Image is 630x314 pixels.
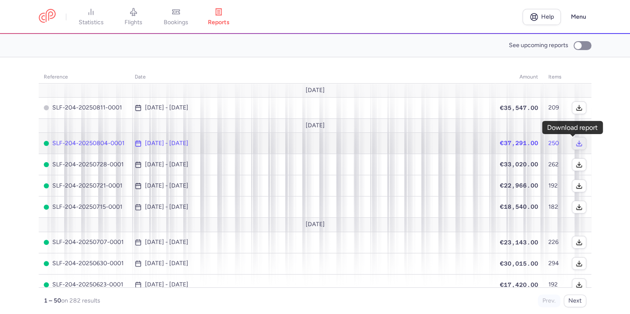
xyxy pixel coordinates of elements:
[39,71,130,84] th: reference
[145,182,188,189] time: [DATE] - [DATE]
[79,19,104,26] span: statistics
[543,133,567,154] td: 250
[145,281,188,288] time: [DATE] - [DATE]
[306,87,325,94] span: [DATE]
[564,294,586,307] button: Next
[566,9,591,25] button: Menu
[44,297,61,304] strong: 1 – 50
[164,19,188,26] span: bookings
[543,175,567,196] td: 192
[44,260,125,267] span: SLF-204-20250630-0001
[500,239,538,246] span: €23,143.00
[44,281,125,288] span: SLF-204-20250623-0001
[125,19,142,26] span: flights
[145,140,188,147] time: [DATE] - [DATE]
[500,281,538,288] span: €17,420.00
[306,221,325,228] span: [DATE]
[145,161,188,168] time: [DATE] - [DATE]
[155,8,197,26] a: bookings
[500,203,538,210] span: €18,540.00
[509,42,568,49] span: See upcoming reports
[44,104,125,111] span: SLF-204-20250811-0001
[500,161,538,168] span: €33,020.00
[44,140,125,147] span: SLF-204-20250804-0001
[44,161,125,168] span: SLF-204-20250728-0001
[547,124,598,132] div: Download report
[145,204,188,210] time: [DATE] - [DATE]
[543,232,567,253] td: 226
[112,8,155,26] a: flights
[70,8,112,26] a: statistics
[145,104,188,111] time: [DATE] - [DATE]
[543,196,567,218] td: 182
[61,297,100,304] span: on 282 results
[495,71,543,84] th: amount
[44,182,125,189] span: SLF-204-20250721-0001
[130,71,495,84] th: date
[522,9,561,25] a: Help
[500,260,538,267] span: €30,015.00
[44,204,125,210] span: SLF-204-20250715-0001
[538,294,560,307] button: Prev.
[306,122,325,129] span: [DATE]
[543,97,567,118] td: 209
[543,154,567,175] td: 262
[541,14,554,20] span: Help
[543,274,567,295] td: 192
[500,140,538,146] span: €37,291.00
[145,239,188,246] time: [DATE] - [DATE]
[39,9,56,25] a: CitizenPlane red outlined logo
[145,260,188,267] time: [DATE] - [DATE]
[197,8,240,26] a: reports
[500,104,538,111] span: €35,547.00
[44,239,125,246] span: SLF-204-20250707-0001
[543,253,567,274] td: 294
[500,182,538,189] span: €22,966.00
[208,19,230,26] span: reports
[543,71,567,84] th: items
